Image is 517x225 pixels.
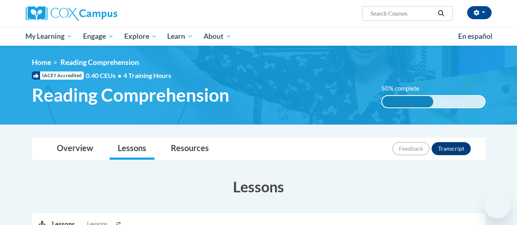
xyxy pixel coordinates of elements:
[369,9,435,18] input: Search Courses
[453,28,498,45] a: En español
[32,58,51,67] a: Home
[110,138,154,160] a: Lessons
[32,84,229,106] span: Reading Comprehension
[382,96,434,107] div: 50% complete
[83,31,114,41] span: Engage
[86,71,123,80] span: 0.40 CEUs
[123,71,171,79] span: 4 Training Hours
[26,6,173,21] a: Cox Campus
[26,6,117,21] img: Cox Campus
[32,71,84,80] span: IACET Accredited
[119,27,162,46] a: Explore
[432,142,471,155] button: Transcript
[20,27,498,46] div: Main menu
[204,31,231,41] span: About
[381,84,428,93] label: 50% complete
[32,176,486,197] h3: Lessons
[467,6,492,19] button: Account Settings
[162,27,198,46] a: Learn
[458,32,492,40] span: En español
[20,27,78,46] a: My Learning
[392,142,430,155] button: Feedback
[49,138,101,160] a: Overview
[124,31,157,41] span: Explore
[118,71,121,79] span: •
[60,58,139,67] span: Reading Comprehension
[198,27,237,46] a: About
[484,192,510,218] iframe: Button to launch messaging window
[25,31,72,41] span: My Learning
[435,9,447,18] button: Search
[163,138,217,160] a: Resources
[167,31,193,41] span: Learn
[78,27,119,46] a: Engage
